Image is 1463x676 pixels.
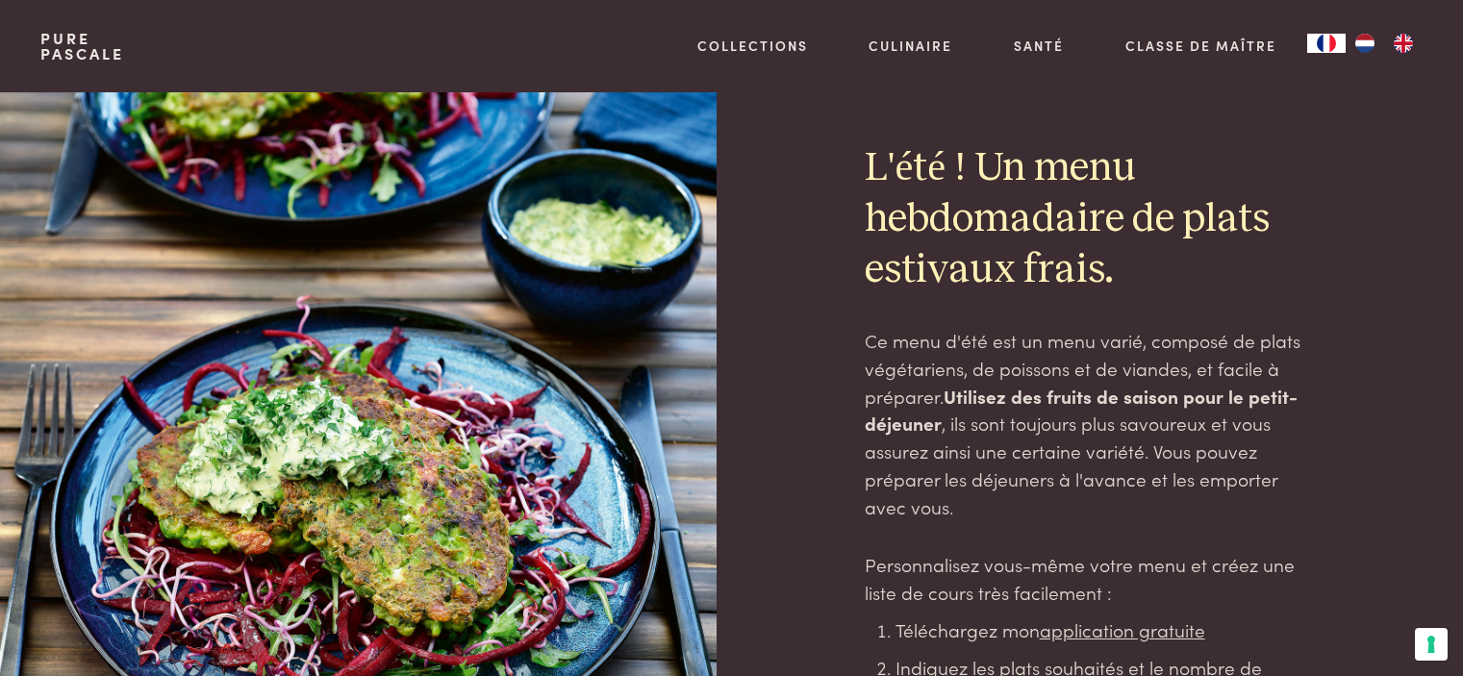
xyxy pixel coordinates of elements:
[869,36,952,56] a: Culinaire
[1040,616,1205,642] a: application gratuite
[1125,36,1276,56] a: Classe de maître
[1307,34,1423,53] aside: Language selected: Français
[865,383,1298,437] strong: Utilisez des fruits de saison pour le petit-déjeuner
[865,327,1305,520] p: Ce menu d'été est un menu varié, composé de plats végétariens, de poissons et de viandes, et faci...
[865,551,1305,606] p: Personnalisez vous-même votre menu et créez une liste de cours très facilement :
[1346,34,1384,53] a: NL
[40,31,124,62] a: PurePascale
[1415,628,1448,661] button: Vos préférences en matière de consentement pour les technologies de suivi
[697,36,808,56] a: Collections
[1014,36,1064,56] a: Santé
[895,616,1305,644] li: Téléchargez mon
[1384,34,1423,53] a: EN
[1307,34,1346,53] div: Language
[1307,34,1346,53] a: FR
[865,143,1305,296] h2: L'été ! Un menu hebdomadaire de plats estivaux frais.
[1346,34,1423,53] ul: Language list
